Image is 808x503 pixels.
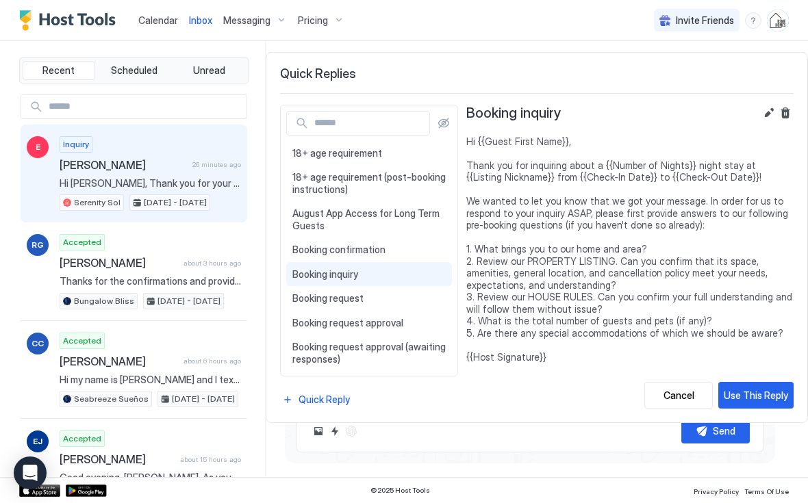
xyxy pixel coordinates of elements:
[292,171,446,195] span: 18+ age requirement (post-booking instructions)
[309,112,429,135] input: Input Field
[280,390,352,409] button: Quick Reply
[644,382,713,409] button: Cancel
[466,136,794,363] span: Hi {{Guest First Name}}, Thank you for inquiring about a {{Number of Nights}} night stay at {{Lis...
[777,105,794,121] button: Delete
[299,392,350,407] div: Quick Reply
[292,317,446,329] span: Booking request approval
[466,105,561,122] span: Booking inquiry
[292,244,446,256] span: Booking confirmation
[761,105,777,121] button: Edit
[292,147,446,159] span: 18+ age requirement
[292,341,446,365] span: Booking request approval (awaiting responses)
[718,382,794,409] button: Use This Reply
[292,292,446,305] span: Booking request
[292,207,446,231] span: August App Access for Long Term Guests
[280,66,794,82] span: Quick Replies
[14,456,47,489] div: Open Intercom Messenger
[292,268,446,281] span: Booking inquiry
[724,388,788,402] div: Use This Reply
[435,115,452,131] button: Show all quick replies
[664,388,694,402] div: Cancel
